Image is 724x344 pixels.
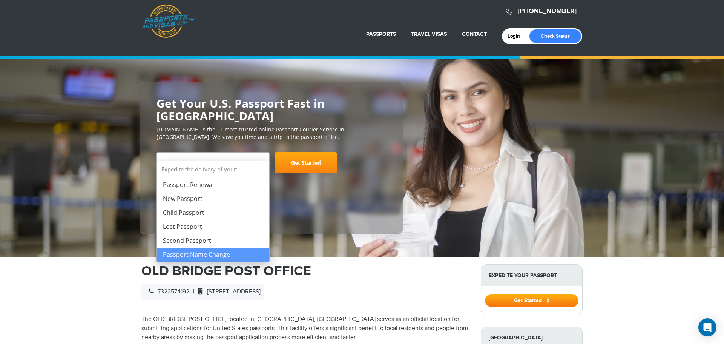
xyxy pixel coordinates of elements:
[275,152,337,173] a: Get Started
[698,318,716,336] div: Open Intercom Messenger
[157,234,269,248] li: Second Passport
[163,159,223,168] span: Select Your Service
[141,284,264,300] div: |
[157,248,269,262] li: Passport Name Change
[462,31,487,37] a: Contact
[508,33,525,39] a: Login
[156,97,387,122] h2: Get Your U.S. Passport Fast in [GEOGRAPHIC_DATA]
[485,297,578,303] a: Get Started
[157,178,269,192] li: Passport Renewal
[156,152,270,173] span: Select Your Service
[157,161,269,262] li: Expedite the delivery of your:
[156,126,387,141] p: [DOMAIN_NAME] is the #1 most trusted online Passport Courier Service in [GEOGRAPHIC_DATA]. We sav...
[194,288,261,295] span: [STREET_ADDRESS]
[481,265,582,286] strong: Expedite Your Passport
[366,31,396,37] a: Passports
[141,315,469,342] p: The OLD BRIDGE POST OFFICE, located in [GEOGRAPHIC_DATA], [GEOGRAPHIC_DATA] serves as an official...
[485,294,578,307] button: Get Started
[518,7,577,15] a: [PHONE_NUMBER]
[157,220,269,234] li: Lost Passport
[163,155,262,176] span: Select Your Service
[529,29,581,43] a: Check Status
[411,31,447,37] a: Travel Visas
[157,206,269,220] li: Child Passport
[156,177,387,185] span: Starting at $199 + government fees
[157,192,269,206] li: New Passport
[142,4,195,38] a: Passports & [DOMAIN_NAME]
[145,288,189,295] span: 7322574192
[141,264,469,278] h1: OLD BRIDGE POST OFFICE
[157,161,269,178] strong: Expedite the delivery of your:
